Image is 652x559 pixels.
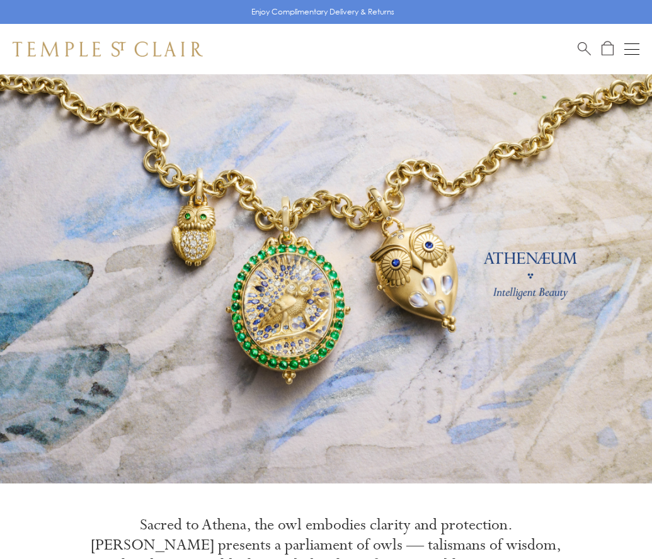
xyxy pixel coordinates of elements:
button: Open navigation [624,42,639,57]
a: Search [578,41,591,57]
a: Open Shopping Bag [602,41,614,57]
img: Temple St. Clair [13,42,203,57]
p: Enjoy Complimentary Delivery & Returns [251,6,394,18]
